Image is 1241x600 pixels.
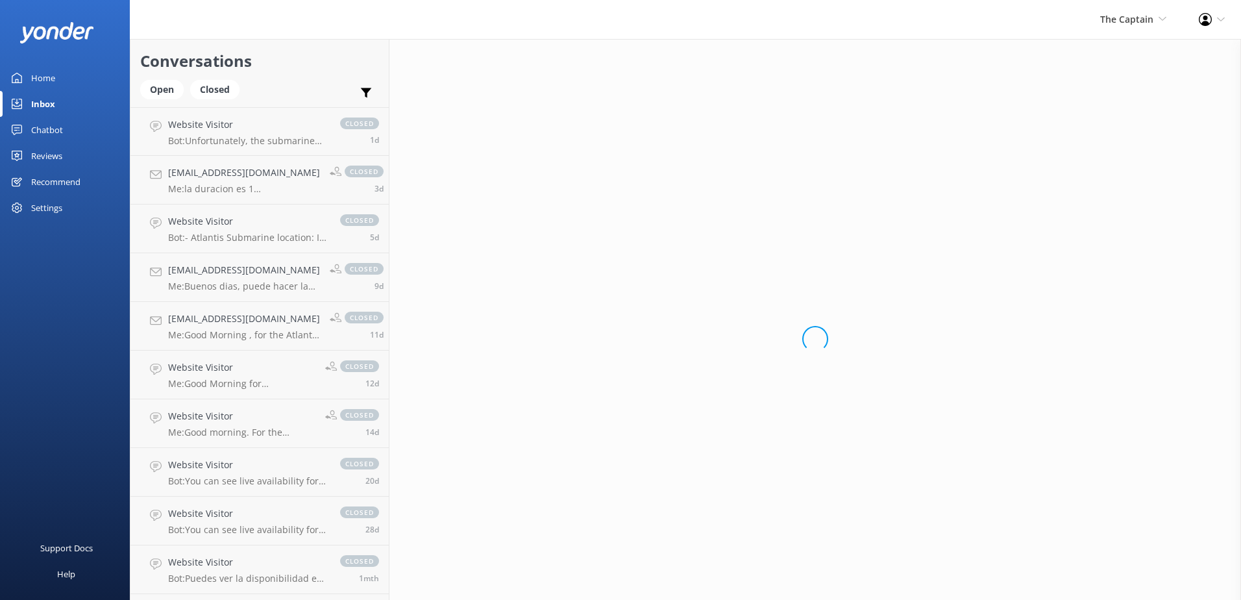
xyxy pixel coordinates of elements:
span: Sep 22 2025 11:01am (UTC -04:00) America/Caracas [365,475,379,486]
a: [EMAIL_ADDRESS][DOMAIN_NAME]Me:Good Morning , for the Atlantis Submarine we do not provide transp... [130,302,389,351]
span: Sep 30 2025 08:30am (UTC -04:00) America/Caracas [365,378,379,389]
p: Bot: You can see live availability for all Atlantic Aruba tours online by clicking the 'Book now'... [168,524,327,536]
a: Website VisitorBot:- Atlantis Submarine location: In front of Renaissance Windcreek. - Semi Subma... [130,205,389,253]
div: Chatbot [31,117,63,143]
span: Oct 01 2025 09:04am (UTC -04:00) America/Caracas [370,329,384,340]
div: Home [31,65,55,91]
h4: [EMAIL_ADDRESS][DOMAIN_NAME] [168,312,320,326]
span: closed [340,118,379,129]
div: Help [57,561,75,587]
h4: Website Visitor [168,458,327,472]
div: Closed [190,80,240,99]
h2: Conversations [140,49,379,73]
h4: [EMAIL_ADDRESS][DOMAIN_NAME] [168,263,320,277]
span: closed [345,312,384,323]
span: closed [345,263,384,275]
a: Website VisitorBot:Puedes ver la disponibilidad en vivo para todos los tours de [GEOGRAPHIC_DATA]... [130,545,389,594]
span: closed [340,214,379,226]
div: Open [140,80,184,99]
p: Bot: You can see live availability for all Atlantic Aruba tours online by clicking the 'Book now'... [168,475,327,487]
a: [EMAIL_ADDRESS][DOMAIN_NAME]Me:la duracion es 1 [PERSON_NAME] agua, el lancha que te lleva asta e... [130,156,389,205]
span: closed [340,360,379,372]
p: Me: Buenos dias, puede hacer la reserva en persona cuando llegue todo es depende si hay disponibi... [168,281,320,292]
span: Oct 03 2025 10:58am (UTC -04:00) America/Caracas [375,281,384,292]
h4: Website Visitor [168,506,327,521]
h4: Website Visitor [168,409,315,423]
span: Oct 09 2025 04:05pm (UTC -04:00) America/Caracas [375,183,384,194]
span: closed [340,555,379,567]
h4: Website Visitor [168,360,315,375]
p: Bot: Unfortunately, the submarine does not have a restroom. However, there is a restroom availabl... [168,135,327,147]
div: Support Docs [40,535,93,561]
div: Reviews [31,143,62,169]
span: Sep 11 2025 06:24pm (UTC -04:00) America/Caracas [359,573,379,584]
span: closed [340,506,379,518]
a: Website VisitorBot:You can see live availability for all Atlantic Aruba tours online by clicking ... [130,448,389,497]
img: yonder-white-logo.png [19,22,94,44]
a: Website VisitorMe:Good Morning for transportation I recommend you to book on on our webpage [DOMA... [130,351,389,399]
div: Inbox [31,91,55,117]
span: closed [340,458,379,469]
h4: Website Visitor [168,555,327,569]
span: Oct 11 2025 04:04am (UTC -04:00) America/Caracas [370,134,379,145]
a: Open [140,82,190,96]
a: [EMAIL_ADDRESS][DOMAIN_NAME]Me:Buenos dias, puede hacer la reserva en persona cuando llegue todo ... [130,253,389,302]
p: Bot: Puedes ver la disponibilidad en vivo para todos los tours de [GEOGRAPHIC_DATA] en línea. Sim... [168,573,327,584]
p: Me: la duracion es 1 [PERSON_NAME] agua, el lancha que te lleva asta el submarino demora 45 minutos [168,183,320,195]
span: The Captain [1100,13,1153,25]
span: Sep 14 2025 08:39am (UTC -04:00) America/Caracas [365,524,379,535]
h4: Website Visitor [168,118,327,132]
a: Website VisitorBot:Unfortunately, the submarine does not have a restroom. However, there is a res... [130,107,389,156]
a: Closed [190,82,246,96]
h4: [EMAIL_ADDRESS][DOMAIN_NAME] [168,166,320,180]
p: Me: Good Morning for transportation I recommend you to book on on our webpage [DOMAIN_NAME] share... [168,378,315,390]
a: Website VisitorMe:Good morning. For the Submarine we do not have transportationclosed14d [130,399,389,448]
span: Sep 28 2025 09:08am (UTC -04:00) America/Caracas [365,427,379,438]
div: Settings [31,195,62,221]
p: Me: Good morning. For the Submarine we do not have transportation [168,427,315,438]
span: closed [340,409,379,421]
p: Me: Good Morning , for the Atlantis Submarine we do not provide transportation . [168,329,320,341]
div: Recommend [31,169,80,195]
span: Oct 07 2025 12:38pm (UTC -04:00) America/Caracas [370,232,379,243]
h4: Website Visitor [168,214,327,229]
p: Bot: - Atlantis Submarine location: In front of Renaissance Windcreek. - Semi Submarine location:... [168,232,327,244]
span: closed [345,166,384,177]
a: Website VisitorBot:You can see live availability for all Atlantic Aruba tours online by clicking ... [130,497,389,545]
